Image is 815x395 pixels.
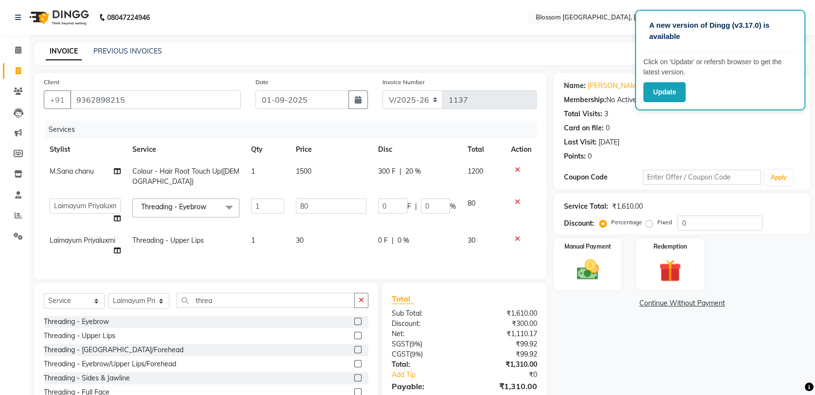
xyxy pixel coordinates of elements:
p: A new version of Dingg (v3.17.0) is available [649,20,791,42]
span: Laimayum Priyaluxmi [50,236,115,245]
label: Invoice Number [382,78,425,87]
img: _gift.svg [652,257,688,285]
span: % [450,201,456,212]
span: 0 F [378,235,388,246]
th: Disc [372,139,462,161]
button: Apply [765,170,793,185]
span: 80 [468,199,475,208]
div: Last Visit: [563,137,596,147]
span: M.Sana chanu [50,167,94,176]
div: Threading - Upper Lips [44,331,115,341]
label: Redemption [653,242,687,251]
span: 300 F [378,166,396,177]
span: 1 [251,236,255,245]
span: 1200 [468,167,483,176]
span: | [399,166,401,177]
button: +91 [44,90,71,109]
div: Threading - [GEOGRAPHIC_DATA]/Forehead [44,345,183,355]
a: Continue Without Payment [556,298,808,308]
div: Net: [384,329,464,339]
div: Sub Total: [384,308,464,319]
div: ( ) [384,339,464,349]
div: Coupon Code [563,172,642,182]
label: Percentage [611,218,642,227]
span: SGST [392,340,409,348]
div: ₹99.92 [464,339,544,349]
input: Enter Offer / Coupon Code [643,170,761,185]
div: Payable: [384,380,464,392]
div: ( ) [384,349,464,359]
span: 30 [468,236,475,245]
a: PREVIOUS INVOICES [93,47,162,55]
span: Threading - Eyebrow [141,202,206,211]
span: 30 [296,236,304,245]
div: Name: [563,81,585,91]
div: Points: [563,151,585,162]
input: Search by Name/Mobile/Email/Code [70,90,241,109]
span: Threading - Upper Lips [132,236,204,245]
div: ₹300.00 [464,319,544,329]
p: Click on ‘Update’ or refersh browser to get the latest version. [643,57,797,77]
span: F [407,201,411,212]
div: 3 [604,109,608,119]
div: Service Total: [563,201,608,212]
div: ₹1,310.00 [464,380,544,392]
div: ₹1,610.00 [464,308,544,319]
label: Date [255,78,269,87]
span: 9% [411,340,420,348]
div: Discount: [384,319,464,329]
th: Qty [245,139,290,161]
span: CGST [392,350,410,359]
div: ₹99.92 [464,349,544,359]
div: Services [45,121,544,139]
img: _cash.svg [570,257,606,283]
a: INVOICE [46,43,82,60]
div: No Active Membership [563,95,800,105]
label: Fixed [657,218,671,227]
div: Total: [384,359,464,370]
div: Threading - Eyebrow/Upper Lips/Forehead [44,359,176,369]
div: Membership: [563,95,606,105]
div: Threading - Eyebrow [44,317,109,327]
span: | [392,235,394,246]
b: 08047224946 [107,4,150,31]
div: ₹1,610.00 [612,201,642,212]
span: Total [392,294,414,304]
label: Manual Payment [564,242,611,251]
label: Client [44,78,59,87]
div: 0 [605,123,609,133]
input: Search or Scan [177,293,355,308]
div: Total Visits: [563,109,602,119]
div: Threading - Sides & Jawline [44,373,130,383]
th: Stylist [44,139,127,161]
div: [DATE] [598,137,619,147]
span: 1 [251,167,255,176]
th: Service [127,139,245,161]
th: Total [462,139,505,161]
a: Add Tip [384,370,477,380]
span: 1500 [296,167,311,176]
span: 0 % [398,235,409,246]
span: Colour - Hair Root Touch Up([DEMOGRAPHIC_DATA]) [132,167,239,186]
div: Card on file: [563,123,603,133]
div: 0 [587,151,591,162]
div: Discount: [563,218,594,229]
span: 20 % [405,166,421,177]
button: Update [643,82,686,102]
div: ₹1,110.17 [464,329,544,339]
a: x [206,202,211,211]
a: [PERSON_NAME] [587,81,642,91]
div: ₹0 [478,370,544,380]
div: ₹1,310.00 [464,359,544,370]
span: | [415,201,417,212]
img: logo [25,4,91,31]
span: 9% [412,350,421,358]
th: Action [505,139,537,161]
th: Price [290,139,372,161]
